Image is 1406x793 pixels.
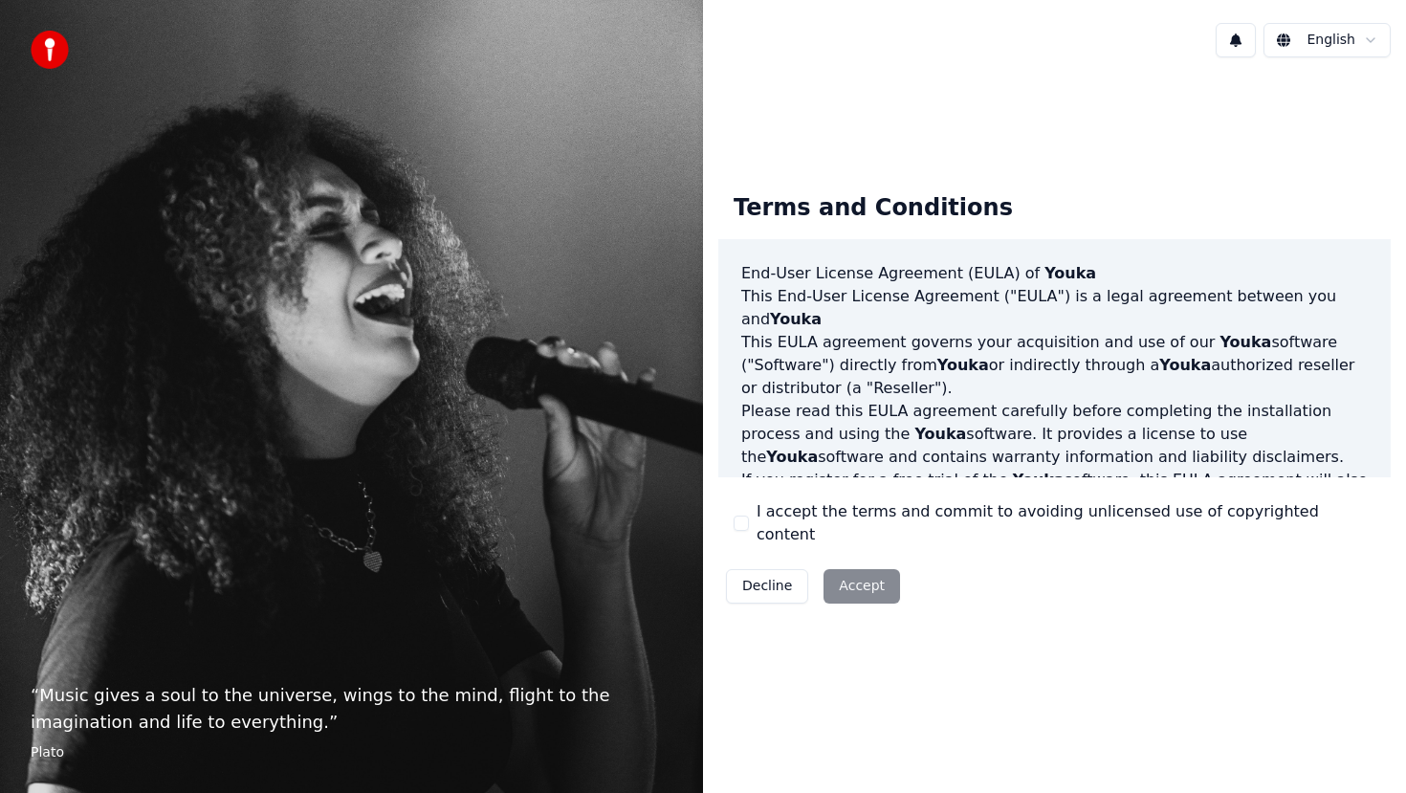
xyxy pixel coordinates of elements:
div: Terms and Conditions [718,178,1028,239]
span: Youka [1044,264,1096,282]
p: This End-User License Agreement ("EULA") is a legal agreement between you and [741,285,1368,331]
p: Please read this EULA agreement carefully before completing the installation process and using th... [741,400,1368,469]
p: This EULA agreement governs your acquisition and use of our software ("Software") directly from o... [741,331,1368,400]
span: Youka [770,310,822,328]
button: Decline [726,569,808,604]
img: youka [31,31,69,69]
span: Youka [914,425,966,443]
h3: End-User License Agreement (EULA) of [741,262,1368,285]
span: Youka [1159,356,1211,374]
label: I accept the terms and commit to avoiding unlicensed use of copyrighted content [757,500,1375,546]
span: Youka [937,356,989,374]
span: Youka [766,448,818,466]
p: If you register for a free trial of the software, this EULA agreement will also govern that trial... [741,469,1368,561]
span: Youka [1219,333,1271,351]
span: Youka [1013,471,1065,489]
footer: Plato [31,743,672,762]
p: “ Music gives a soul to the universe, wings to the mind, flight to the imagination and life to ev... [31,682,672,736]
